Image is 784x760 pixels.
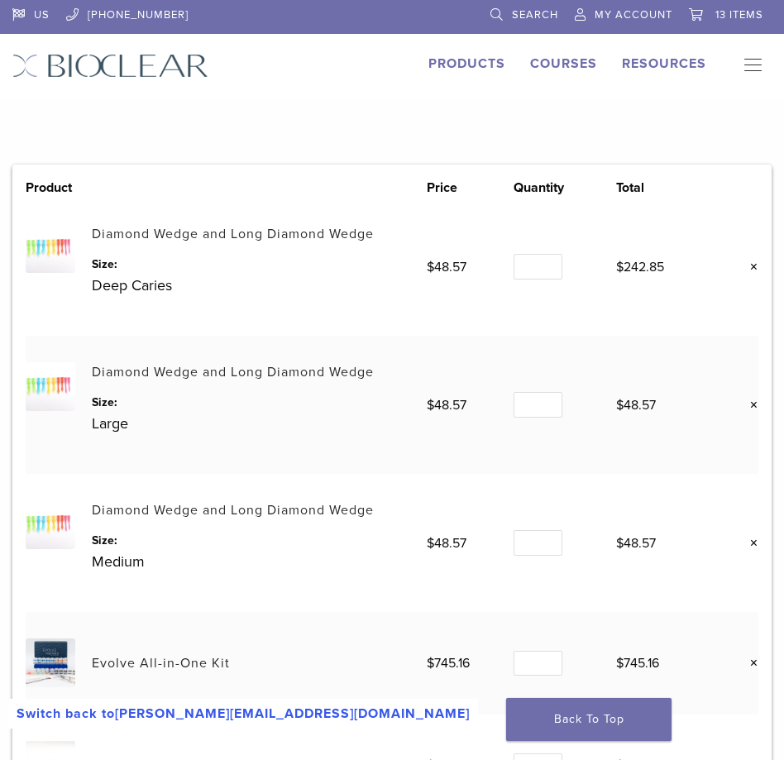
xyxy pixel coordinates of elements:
span: $ [427,397,434,413]
img: Evolve All-in-One Kit [26,638,74,687]
img: Bioclear [12,54,208,78]
img: Diamond Wedge and Long Diamond Wedge [26,224,74,273]
span: $ [616,655,624,672]
nav: Primary Navigation [731,54,772,79]
a: Remove this item [737,533,758,554]
th: Price [427,178,514,198]
bdi: 242.85 [616,259,664,275]
th: Total [616,178,715,198]
a: Diamond Wedge and Long Diamond Wedge [92,502,374,519]
img: Diamond Wedge and Long Diamond Wedge [26,362,74,411]
bdi: 745.16 [616,655,659,672]
dt: Size: [92,532,427,549]
span: Search [512,8,558,22]
dt: Size: [92,394,427,411]
img: Diamond Wedge and Long Diamond Wedge [26,500,74,549]
a: Resources [622,55,706,72]
dt: Size: [92,256,427,273]
p: Medium [92,549,427,574]
span: $ [616,259,624,275]
span: $ [427,535,434,552]
th: Quantity [514,178,616,198]
th: Product [26,178,92,198]
span: My Account [595,8,672,22]
a: Evolve All-in-One Kit [92,655,230,672]
bdi: 48.57 [427,259,466,275]
a: Diamond Wedge and Long Diamond Wedge [92,364,374,380]
a: Back To Top [506,698,672,741]
bdi: 48.57 [427,397,466,413]
a: Products [428,55,505,72]
span: $ [616,535,624,552]
span: $ [427,259,434,275]
a: Remove this item [737,652,758,674]
bdi: 48.57 [427,535,466,552]
span: $ [427,655,434,672]
bdi: 48.57 [616,535,656,552]
a: Remove this item [737,394,758,416]
a: Courses [530,55,597,72]
a: Diamond Wedge and Long Diamond Wedge [92,226,374,242]
p: Deep Caries [92,273,427,298]
a: Switch back to[PERSON_NAME][EMAIL_ADDRESS][DOMAIN_NAME] [8,699,478,729]
span: 13 items [715,8,763,22]
a: Remove this item [737,256,758,278]
p: Large [92,411,427,436]
bdi: 48.57 [616,397,656,413]
span: $ [616,397,624,413]
bdi: 745.16 [427,655,470,672]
